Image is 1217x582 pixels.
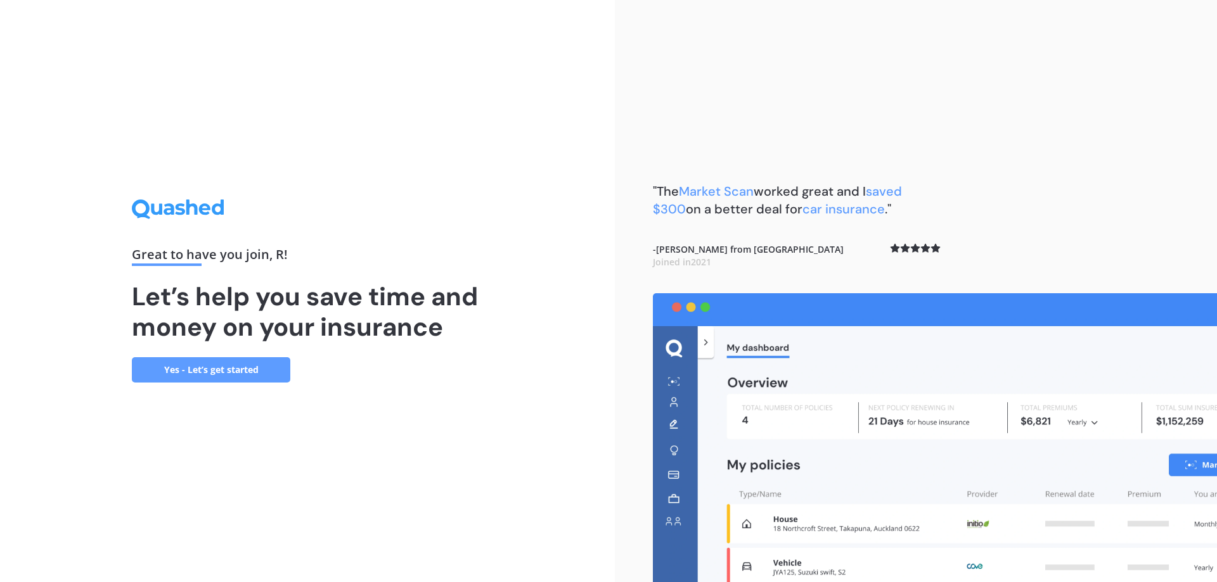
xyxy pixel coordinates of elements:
span: car insurance [802,201,885,217]
span: Market Scan [679,183,754,199]
div: Great to have you join , R ! [132,248,483,266]
span: saved $300 [653,183,902,217]
a: Yes - Let’s get started [132,357,290,383]
img: dashboard.webp [653,293,1217,582]
span: Joined in 2021 [653,256,711,268]
b: - [PERSON_NAME] from [GEOGRAPHIC_DATA] [653,243,844,268]
b: "The worked great and I on a better deal for ." [653,183,902,217]
h1: Let’s help you save time and money on your insurance [132,281,483,342]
